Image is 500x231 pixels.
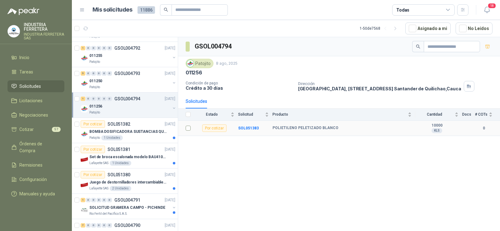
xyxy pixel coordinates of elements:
p: Crédito a 30 días [186,85,293,91]
button: 18 [481,4,492,16]
img: Company Logo [81,206,88,214]
p: Set de broca escalonada modelo BAU410119 [89,154,167,160]
a: Negociaciones [7,109,64,121]
span: Estado [194,112,229,117]
a: Remisiones [7,159,64,171]
p: 8 ago, 2025 [216,61,237,67]
img: Company Logo [81,54,88,62]
p: [GEOGRAPHIC_DATA], [STREET_ADDRESS] Santander de Quilichao , Cauca [298,86,461,91]
p: [DATE] [165,223,175,228]
a: Cotizar57 [7,123,64,135]
div: 0 [91,223,96,228]
th: Estado [194,108,238,121]
div: KLS [432,128,442,133]
span: Cotizar [19,126,34,133]
p: GSOL004794 [114,97,140,101]
div: 7 [81,223,85,228]
a: Configuración [7,173,64,185]
p: [DATE] [165,147,175,153]
div: 0 [91,97,96,101]
div: 0 [86,46,91,50]
p: [DATE] [165,197,175,203]
span: search [416,44,420,49]
div: 0 [97,71,101,76]
span: Solicitudes [19,83,41,90]
b: POLIETILENO PELETIZADO BLANCO [272,126,338,131]
p: Juego de destornilladores intercambiables de mango aislados Ref: 32288 [89,179,167,185]
div: 0 [107,71,112,76]
p: Rio Fertil del Pacífico S.A.S. [89,211,127,216]
div: 1 [81,46,85,50]
div: 0 [97,46,101,50]
span: 11886 [137,6,155,14]
div: 1 - 50 de 7568 [360,23,400,33]
button: No Leídos [456,23,492,34]
div: 5 [81,71,85,76]
div: 0 [107,97,112,101]
a: Por cotizarSOL051381[DATE] Company LogoSet de broca escalonada modelo BAU410119Lafayette SAS1 Uni... [72,143,178,168]
div: 0 [91,198,96,202]
p: GSOL004791 [114,198,140,202]
p: SOLICITUD GRAMERA CAMPO - PICHINDE [89,205,165,211]
th: # COTs [475,108,500,121]
button: Asignado a mi [405,23,451,34]
img: Company Logo [81,156,88,163]
a: Órdenes de Compra [7,138,64,157]
a: 1 0 0 0 0 0 GSOL004794[DATE] Company Logo011256Patojito [81,95,177,115]
div: Patojito [186,59,213,68]
a: 1 0 0 0 0 0 GSOL004791[DATE] Company LogoSOLICITUD GRAMERA CAMPO - PICHINDERio Fertil del Pacífic... [81,196,177,216]
p: GSOL004790 [114,223,140,228]
span: Manuales y ayuda [19,190,55,197]
a: Inicio [7,52,64,63]
div: 0 [107,223,112,228]
p: [DATE] [165,96,175,102]
div: 0 [97,223,101,228]
p: Condición de pago [186,81,293,85]
div: 2 Unidades [110,186,131,191]
a: Manuales y ayuda [7,188,64,200]
div: 0 [102,46,107,50]
p: [DATE] [165,71,175,77]
p: Lafayette SAS [89,161,108,166]
a: Por cotizarSOL051382[DATE] Company LogoBOMBA DOSIFICADORA SUSTANCIAS QUIMICASPatojito1 Unidades [72,118,178,143]
p: Patojito [89,59,100,64]
img: Company Logo [81,181,88,188]
p: Patojito [89,135,100,140]
div: 1 [81,198,85,202]
span: Producto [272,112,407,117]
a: Solicitudes [7,80,64,92]
span: # COTs [475,112,487,117]
h1: Mis solicitudes [92,5,132,14]
p: [DATE] [165,121,175,127]
span: Inicio [19,54,29,61]
div: 0 [86,71,91,76]
span: search [164,8,168,12]
span: Remisiones [19,162,42,168]
p: BOMBA DOSIFICADORA SUSTANCIAS QUIMICAS [89,129,167,135]
p: SOL051382 [107,122,130,126]
div: 0 [97,97,101,101]
img: Company Logo [81,105,88,113]
div: Por cotizar [81,146,105,153]
span: 57 [52,127,61,132]
div: 0 [86,198,91,202]
span: Cantidad [415,112,453,117]
h3: GSOL004794 [195,42,232,51]
div: 0 [91,71,96,76]
p: [DATE] [165,45,175,51]
b: 10000 [415,123,458,128]
div: 0 [97,198,101,202]
a: SOL051383 [238,126,259,130]
div: 0 [86,97,91,101]
a: Tareas [7,66,64,78]
div: 1 Unidades [101,135,123,140]
img: Company Logo [81,130,88,138]
img: Company Logo [81,80,88,87]
p: 011256 [186,69,202,76]
p: GSOL004793 [114,71,140,76]
p: INDUSTRIA FERRETERA [24,23,64,31]
p: GSOL004792 [114,46,140,50]
div: Por cotizar [202,124,227,132]
a: Por cotizarSOL051380[DATE] Company LogoJuego de destornilladores intercambiables de mango aislado... [72,168,178,194]
div: 1 Unidades [110,161,131,166]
